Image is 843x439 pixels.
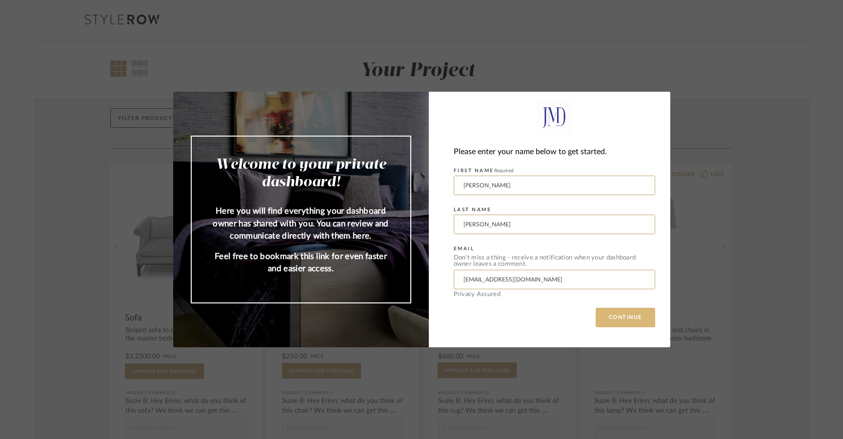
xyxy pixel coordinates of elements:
[454,255,655,267] div: Don’t miss a thing - receive a notification when your dashboard owner leaves a comment.
[454,207,492,213] label: LAST NAME
[454,168,514,174] label: FIRST NAME
[454,246,475,252] label: EMAIL
[211,250,391,275] p: Feel free to bookmark this link for even faster and easier access.
[454,215,655,234] input: Enter Last Name
[454,270,655,289] input: Enter Email
[454,176,655,195] input: Enter First Name
[494,168,514,173] span: Required
[596,308,655,327] button: CONTINUE
[454,145,655,159] div: Please enter your name below to get started.
[454,291,655,298] div: Privacy Assured
[211,205,391,242] p: Here you will find everything your dashboard owner has shared with you. You can review and commun...
[211,156,391,191] h2: Welcome to your private dashboard!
